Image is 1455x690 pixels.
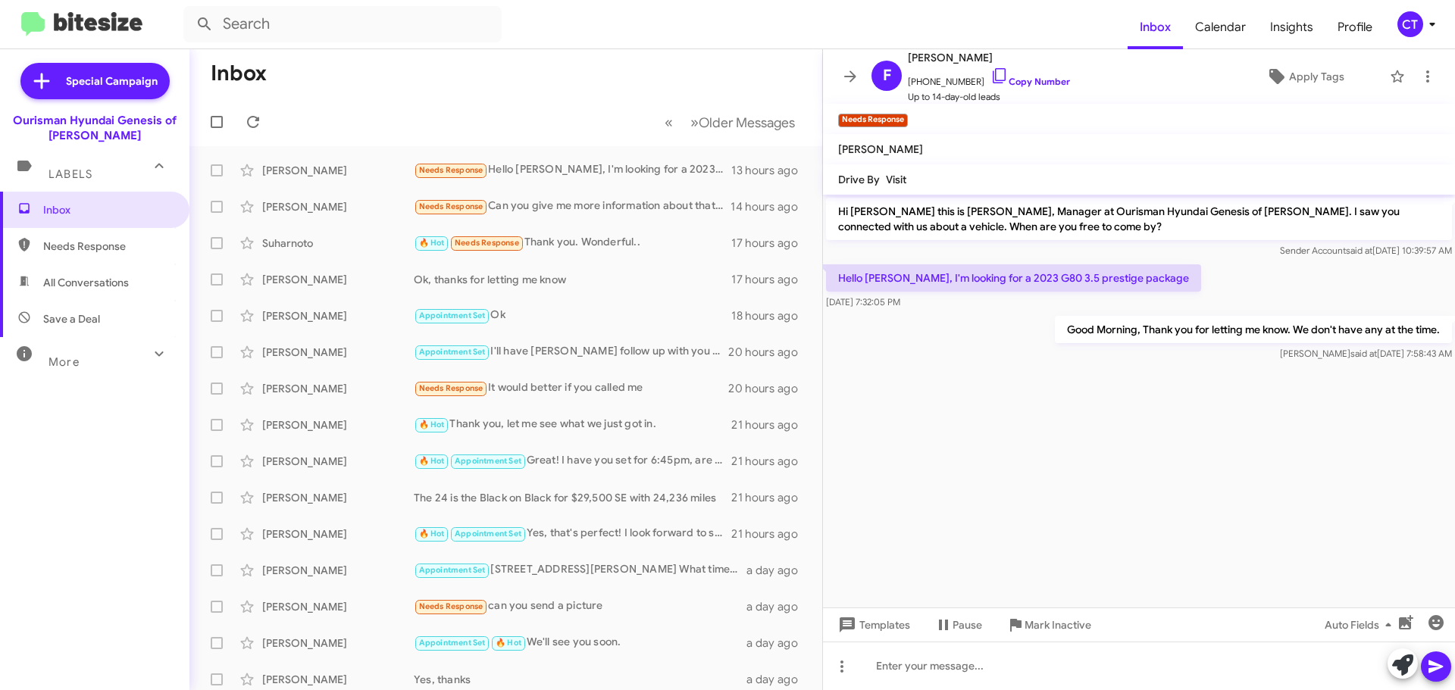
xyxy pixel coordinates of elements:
span: Special Campaign [66,73,158,89]
span: said at [1346,245,1372,256]
span: Appointment Set [419,347,486,357]
span: Templates [835,611,910,638]
span: Labels [48,167,92,181]
span: Sender Account [DATE] 10:39:57 AM [1280,245,1452,256]
span: 🔥 Hot [419,529,445,539]
div: a day ago [746,599,810,614]
span: Appointment Set [419,565,486,575]
h1: Inbox [211,61,267,86]
div: a day ago [746,672,810,687]
span: Apply Tags [1289,63,1344,90]
div: [PERSON_NAME] [262,599,414,614]
span: Appointment Set [419,311,486,320]
div: Ok, thanks for letting me know [414,272,731,287]
span: Auto Fields [1325,611,1397,638]
div: 21 hours ago [731,417,810,432]
div: Thank you. Wonderful.. [414,234,731,251]
small: Needs Response [838,114,908,127]
div: It would better if you called me [414,379,728,397]
span: 🔥 Hot [419,456,445,466]
button: Previous [656,107,682,138]
button: Pause [922,611,994,638]
span: Needs Response [419,165,483,175]
a: Insights [1258,5,1325,49]
span: Mark Inactive [1025,611,1091,638]
div: [STREET_ADDRESS][PERSON_NAME] What time can you make it in? [414,561,746,579]
span: [PERSON_NAME] [DATE] 7:58:43 AM [1280,348,1452,359]
span: Needs Response [455,238,519,248]
span: » [690,113,699,132]
nav: Page navigation example [656,107,804,138]
button: Auto Fields [1313,611,1410,638]
div: [PERSON_NAME] [262,308,414,323]
span: Drive By [838,173,880,186]
span: 🔥 Hot [419,420,445,429]
span: Older Messages [699,114,795,131]
div: [PERSON_NAME] [262,563,414,578]
div: 17 hours ago [731,272,810,287]
span: Visit [886,173,906,186]
div: 21 hours ago [731,490,810,505]
div: Yes, that's perfect! I look forward to seeing you [DATE] [414,525,731,542]
span: « [665,113,673,132]
div: can you send a picture [414,598,746,615]
span: Inbox [43,202,172,217]
div: 18 hours ago [731,308,810,323]
span: Needs Response [43,239,172,254]
p: Good Morning, Thank you for letting me know. We don't have any at the time. [1055,316,1452,343]
div: I'll have [PERSON_NAME] follow up with you now. [414,343,728,361]
span: Needs Response [419,201,483,211]
div: 20 hours ago [728,381,810,396]
span: Save a Deal [43,311,100,326]
div: 17 hours ago [731,236,810,251]
div: Can you give me more information about that car? [414,198,731,215]
span: [PHONE_NUMBER] [908,67,1070,89]
span: [PERSON_NAME] [908,48,1070,67]
div: [PERSON_NAME] [262,381,414,396]
div: Hello [PERSON_NAME], I'm looking for a 2023 G80 3.5 prestige package [414,161,731,179]
div: We'll see you soon. [414,634,746,651]
a: Profile [1325,5,1385,49]
div: [PERSON_NAME] [262,417,414,432]
span: [DATE] 7:32:05 PM [826,296,900,308]
span: Needs Response [419,383,483,393]
a: Special Campaign [20,63,170,99]
a: Copy Number [990,76,1070,87]
div: [PERSON_NAME] [262,526,414,542]
button: Apply Tags [1227,63,1382,90]
button: Next [681,107,804,138]
a: Inbox [1128,5,1183,49]
div: [PERSON_NAME] [262,672,414,687]
a: Calendar [1183,5,1258,49]
div: [PERSON_NAME] [262,454,414,469]
div: Suharnoto [262,236,414,251]
p: Hi [PERSON_NAME] this is [PERSON_NAME], Manager at Ourisman Hyundai Genesis of [PERSON_NAME]. I s... [826,198,1452,240]
span: Appointment Set [419,638,486,648]
span: [PERSON_NAME] [838,142,923,156]
div: Great! I have you set for 6:45pm, are we still on for that time? [414,452,731,470]
div: [PERSON_NAME] [262,490,414,505]
button: CT [1385,11,1438,37]
div: The 24 is the Black on Black for $29,500 SE with 24,236 miles [414,490,731,505]
span: Appointment Set [455,529,521,539]
span: All Conversations [43,275,129,290]
span: said at [1350,348,1377,359]
span: F [883,64,891,88]
input: Search [183,6,502,42]
div: 21 hours ago [731,454,810,469]
span: Pause [953,611,982,638]
span: More [48,355,80,369]
div: [PERSON_NAME] [262,345,414,360]
div: 21 hours ago [731,526,810,542]
div: Thank you, let me see what we just got in. [414,416,731,433]
div: a day ago [746,563,810,578]
div: 20 hours ago [728,345,810,360]
div: 13 hours ago [731,163,810,178]
button: Templates [823,611,922,638]
span: 🔥 Hot [419,238,445,248]
span: Appointment Set [455,456,521,466]
div: Ok [414,307,731,324]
